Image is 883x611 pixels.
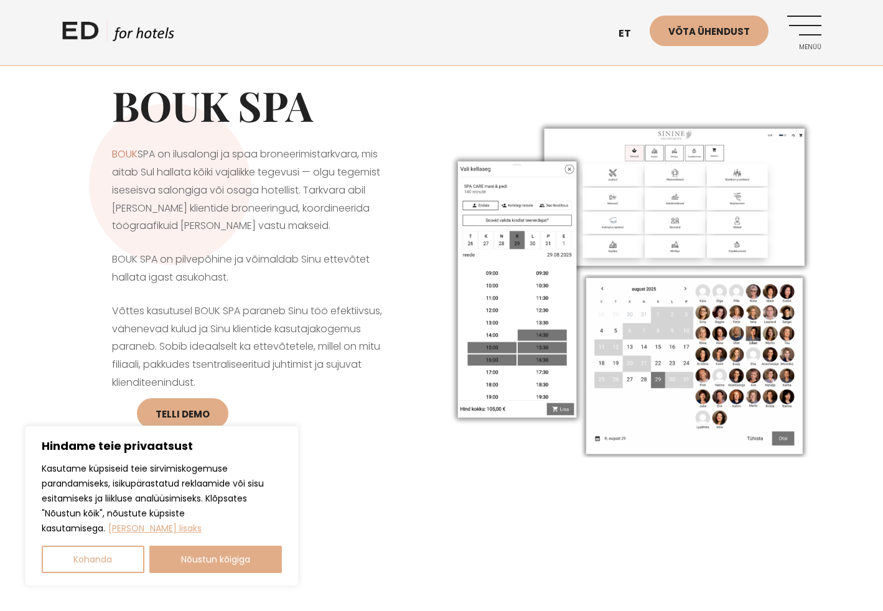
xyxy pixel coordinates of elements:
[112,147,138,161] a: BOUK
[108,521,202,535] a: Loe lisaks
[112,146,392,235] p: SPA on ilusalongi ja spaa broneerimistarkvara, mis aitab Sul hallata kõiki vajalikke tegevusi — o...
[787,16,821,50] a: Menüü
[137,398,228,429] a: Telli DEMO
[112,302,392,480] p: Võttes kasutusel BOUK SPA paraneb Sinu töö efektiivsus, vähenevad kulud ja Sinu klientide kasutaj...
[442,113,821,464] img: ilusalongi ja spaa broneerimistarkvara
[42,439,282,454] p: Hindame teie privaatsust
[112,81,392,130] h1: BOUK SPA
[650,16,769,46] a: Võta ühendust
[62,19,174,50] a: ED HOTELS
[149,546,283,573] button: Nõustun kõigiga
[112,251,392,287] p: BOUK SPA on pilvepõhine ja võimaldab Sinu ettevõtet hallata igast asukohast.
[612,19,650,49] a: et
[42,546,144,573] button: Kohanda
[787,44,821,51] span: Menüü
[42,461,282,536] p: Kasutame küpsiseid teie sirvimiskogemuse parandamiseks, isikupärastatud reklaamide või sisu esita...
